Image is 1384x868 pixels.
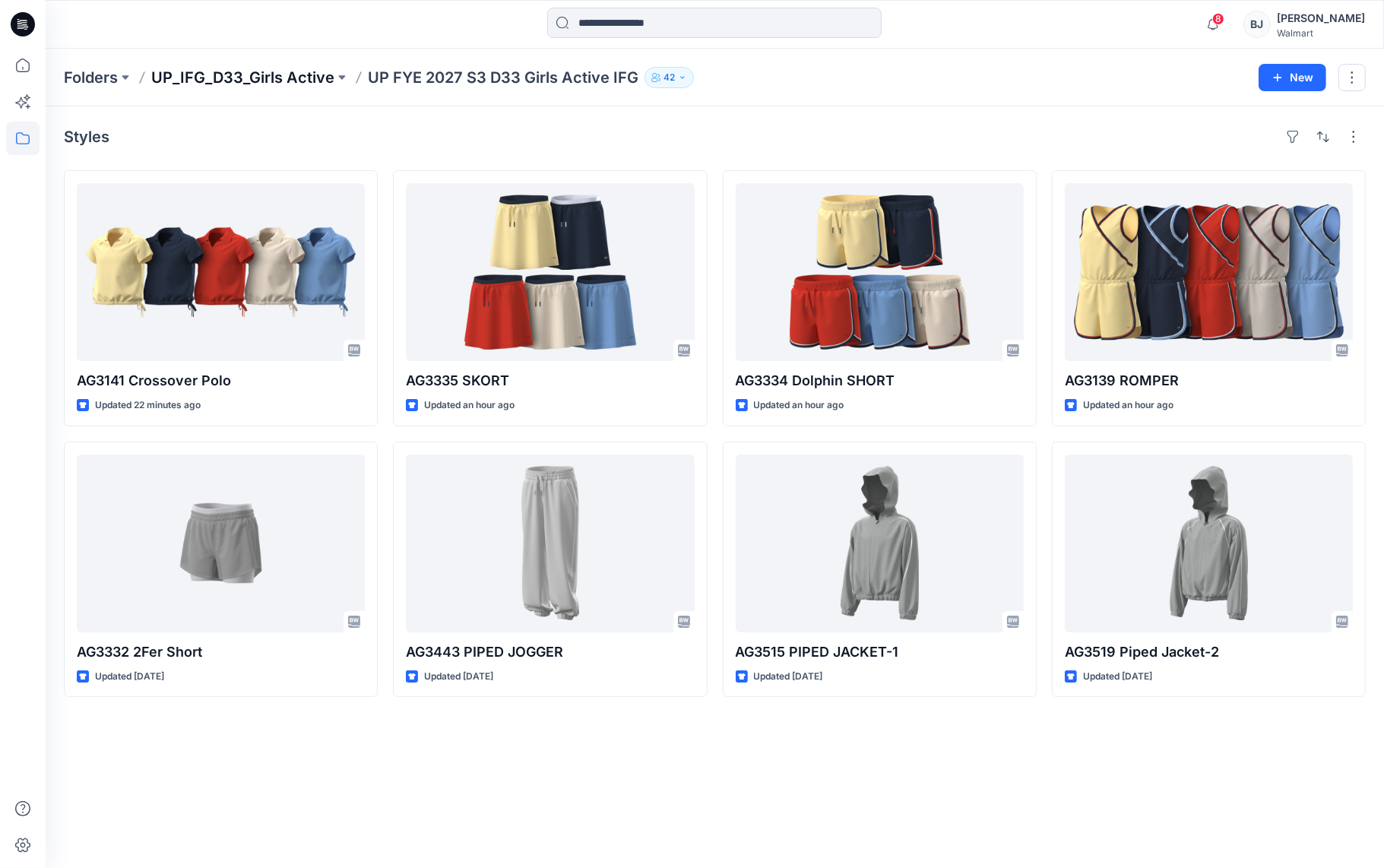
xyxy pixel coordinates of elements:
[1065,183,1353,361] a: AG3139 ROMPER
[754,398,844,413] p: Updated an hour ago
[77,183,365,361] a: AG3141 Crossover Polo
[1243,11,1271,38] div: BJ
[64,128,109,146] h4: Styles
[1277,9,1365,27] div: [PERSON_NAME]
[644,67,694,88] button: 42
[1083,398,1173,413] p: Updated an hour ago
[1065,370,1353,391] p: AG3139 ROMPER
[406,641,694,663] p: AG3443 PIPED JOGGER
[368,67,638,88] p: UP FYE 2027 S3 D33 Girls Active IFG
[1277,27,1365,39] div: Walmart
[1065,641,1353,663] p: AG3519 Piped Jacket-2
[424,669,493,685] p: Updated [DATE]
[754,669,823,685] p: Updated [DATE]
[406,370,694,391] p: AG3335 SKORT
[95,398,201,413] p: Updated 22 minutes ago
[736,455,1024,632] a: AG3515 PIPED JACKET-1
[736,641,1024,663] p: AG3515 PIPED JACKET-1
[64,67,118,88] a: Folders
[1212,13,1224,25] span: 8
[663,69,675,86] p: 42
[95,669,164,685] p: Updated [DATE]
[424,398,515,413] p: Updated an hour ago
[1259,64,1326,91] button: New
[406,455,694,632] a: AG3443 PIPED JOGGER
[736,370,1024,391] p: AG3334 Dolphin SHORT
[406,183,694,361] a: AG3335 SKORT
[1065,455,1353,632] a: AG3519 Piped Jacket-2
[736,183,1024,361] a: AG3334 Dolphin SHORT
[1083,669,1152,685] p: Updated [DATE]
[151,67,334,88] a: UP_IFG_D33_Girls Active
[77,455,365,632] a: AG3332 2Fer Short
[77,370,365,391] p: AG3141 Crossover Polo
[77,641,365,663] p: AG3332 2Fer Short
